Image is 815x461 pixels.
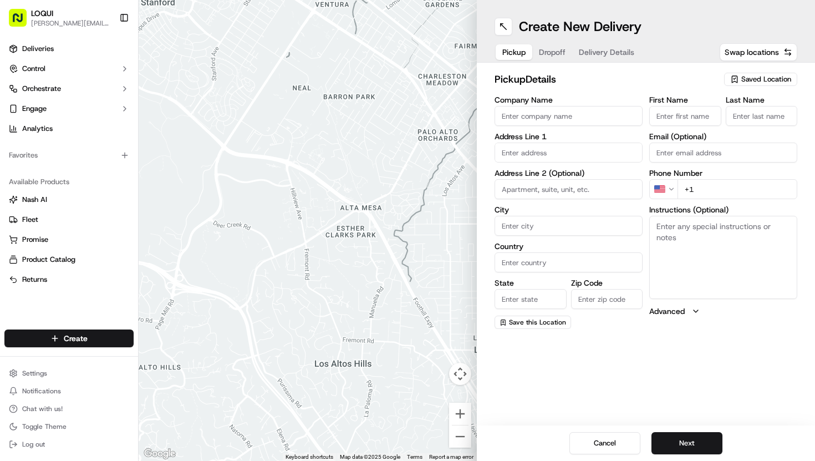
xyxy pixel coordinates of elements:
button: Saved Location [724,72,797,87]
img: Regen Pajulas [11,161,29,179]
span: Regen Pajulas [34,172,81,181]
span: Saved Location [741,74,791,84]
button: Notifications [4,383,134,399]
button: Save this Location [495,316,571,329]
span: Toggle Theme [22,422,67,431]
span: [DATE] [89,172,112,181]
button: Zoom out [449,425,471,448]
input: Enter company name [495,106,643,126]
label: Phone Number [649,169,797,177]
a: Product Catalog [9,255,129,265]
label: City [495,206,643,214]
button: Start new chat [189,109,202,123]
input: Enter address [495,143,643,163]
img: Nash [11,11,33,33]
button: Chat with us! [4,401,134,417]
a: Report a map error [429,454,473,460]
span: Product Catalog [22,255,75,265]
label: Company Name [495,96,643,104]
h1: Create New Delivery [519,18,641,36]
button: Promise [4,231,134,249]
label: First Name [649,96,721,104]
a: Fleet [9,215,129,225]
div: Past conversations [11,144,74,153]
span: Fleet [22,215,38,225]
label: Advanced [649,306,685,317]
button: Map camera controls [449,363,471,385]
span: Pickup [502,47,526,58]
span: Chat with us! [22,404,63,413]
button: Fleet [4,211,134,229]
button: Returns [4,271,134,288]
div: 💻 [94,219,103,228]
button: LOQUI [31,8,53,19]
button: Advanced [649,306,797,317]
button: Product Catalog [4,251,134,269]
span: Control [22,64,45,74]
a: Powered byPylon [78,245,134,254]
a: Open this area in Google Maps (opens a new window) [141,447,178,461]
label: Country [495,242,643,250]
input: Enter email address [649,143,797,163]
a: 📗Knowledge Base [7,214,89,234]
button: Control [4,60,134,78]
button: Keyboard shortcuts [286,453,333,461]
div: We're available if you need us! [38,117,140,126]
span: Deliveries [22,44,54,54]
input: Enter state [495,289,567,309]
label: Email (Optional) [649,133,797,140]
div: 📗 [11,219,20,228]
button: Zoom in [449,403,471,425]
button: Next [651,432,722,454]
div: Start new chat [38,106,182,117]
button: Engage [4,100,134,118]
span: Returns [22,275,47,285]
label: Zip Code [571,279,643,287]
a: Terms (opens in new tab) [407,454,422,460]
button: See all [172,142,202,155]
span: Settings [22,369,47,378]
span: Log out [22,440,45,449]
button: [PERSON_NAME][EMAIL_ADDRESS][DOMAIN_NAME] [31,19,110,28]
img: 1736555255976-a54dd68f-1ca7-489b-9aae-adbdc363a1c4 [22,173,31,181]
button: Log out [4,437,134,452]
span: Orchestrate [22,84,61,94]
label: Address Line 2 (Optional) [495,169,643,177]
button: Cancel [569,432,640,454]
input: Enter country [495,252,643,272]
a: Analytics [4,120,134,138]
span: API Documentation [105,218,178,229]
input: Apartment, suite, unit, etc. [495,179,643,199]
span: Swap locations [725,47,779,58]
img: Google [141,447,178,461]
label: Address Line 1 [495,133,643,140]
span: Nash AI [22,195,47,205]
button: Toggle Theme [4,419,134,434]
label: Last Name [726,96,798,104]
button: Nash AI [4,191,134,209]
label: Instructions (Optional) [649,206,797,214]
span: Pylon [110,245,134,254]
a: 💻API Documentation [89,214,182,234]
a: Promise [9,235,129,245]
input: Enter first name [649,106,721,126]
span: Knowledge Base [22,218,85,229]
p: Welcome 👋 [11,44,202,62]
span: Promise [22,235,48,245]
span: Delivery Details [579,47,634,58]
span: • [83,172,87,181]
span: Map data ©2025 Google [340,454,400,460]
input: Enter city [495,216,643,236]
input: Got a question? Start typing here... [29,72,200,83]
a: Returns [9,275,129,285]
input: Enter zip code [571,289,643,309]
button: Orchestrate [4,80,134,98]
span: Analytics [22,124,53,134]
input: Enter last name [726,106,798,126]
button: Swap locations [720,43,797,61]
input: Enter phone number [678,179,797,199]
span: Dropoff [539,47,566,58]
div: Favorites [4,146,134,164]
label: State [495,279,567,287]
